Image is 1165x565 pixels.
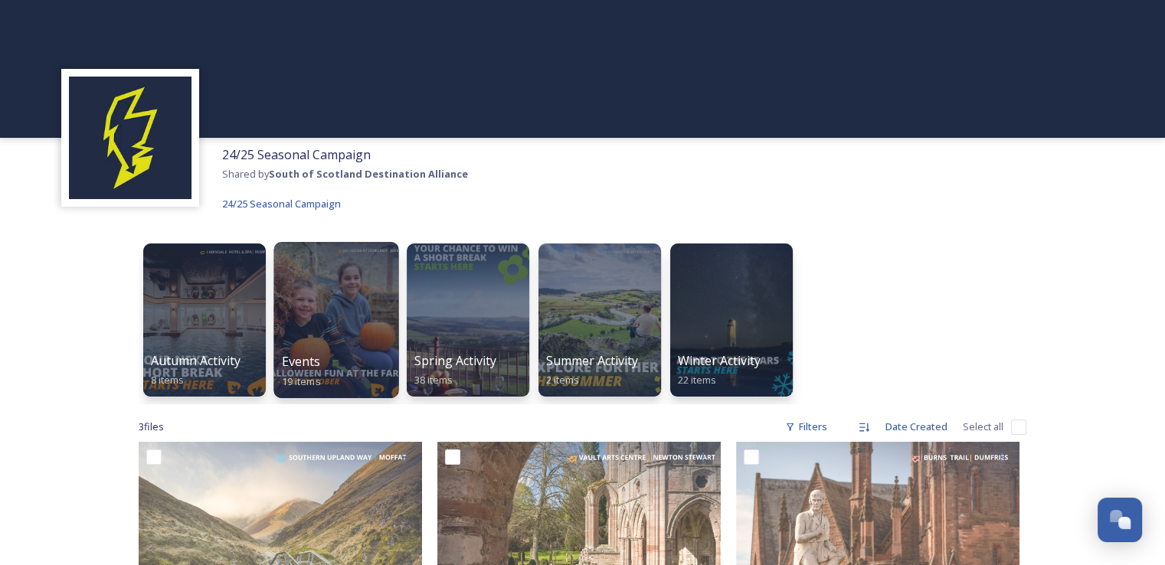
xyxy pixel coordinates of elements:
span: Select all [963,420,1003,434]
span: Events [281,353,320,370]
button: Open Chat [1098,498,1142,542]
span: 8 items [151,373,184,387]
span: Spring Activity [414,352,496,369]
span: 24/25 Seasonal Campaign [222,197,341,211]
a: 24/25 Seasonal Campaign [222,194,341,213]
span: 38 items [414,373,453,387]
span: 19 items [281,374,320,387]
img: images.jpeg [69,77,191,199]
div: Filters [777,412,835,442]
a: Spring Activity38 items [402,236,534,397]
a: Events19 items [270,236,402,397]
span: 22 items [678,373,716,387]
a: Autumn Activity8 items [139,236,270,397]
a: Summer Activity2 items [534,236,666,397]
span: Autumn Activity [151,352,241,369]
span: Shared by [222,167,468,181]
span: 24/25 Seasonal Campaign [222,146,371,163]
div: Date Created [878,412,955,442]
span: 2 items [546,373,579,387]
span: 3 file s [139,420,164,434]
a: Winter Activity22 items [666,236,797,397]
span: Summer Activity [546,352,638,369]
strong: South of Scotland Destination Alliance [269,167,468,181]
span: Winter Activity [678,352,761,369]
